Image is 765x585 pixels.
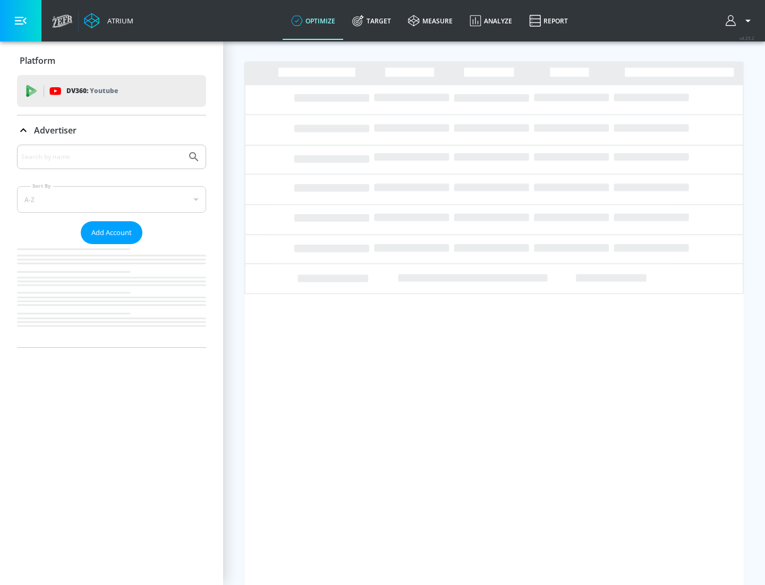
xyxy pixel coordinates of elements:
a: Atrium [84,13,133,29]
div: Atrium [103,16,133,26]
span: v 4.25.2 [739,35,754,41]
a: measure [399,2,461,40]
a: Target [344,2,399,40]
input: Search by name [21,150,182,164]
nav: list of Advertiser [17,244,206,347]
div: Advertiser [17,145,206,347]
button: Add Account [81,221,142,244]
a: optimize [283,2,344,40]
div: Advertiser [17,115,206,145]
a: Analyze [461,2,521,40]
div: A-Z [17,186,206,213]
a: Report [521,2,576,40]
div: DV360: Youtube [17,75,206,107]
span: Add Account [91,227,132,239]
p: DV360: [66,85,118,97]
p: Youtube [90,85,118,96]
p: Advertiser [34,124,76,136]
div: Platform [17,46,206,76]
label: Sort By [30,182,53,189]
p: Platform [20,55,55,66]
